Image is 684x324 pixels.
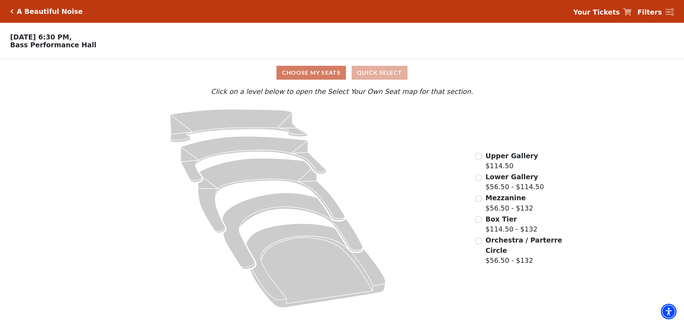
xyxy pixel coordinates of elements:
[486,194,526,202] span: Mezzanine
[170,109,308,142] path: Upper Gallery - Seats Available: 298
[181,136,327,182] path: Lower Gallery - Seats Available: 61
[573,8,620,16] strong: Your Tickets
[475,195,482,202] input: Mezzanine$56.50 - $132
[475,153,482,160] input: Upper Gallery$114.50
[637,8,662,16] strong: Filters
[475,174,482,181] input: Lower Gallery$56.50 - $114.50
[486,235,563,266] label: $56.50 - $132
[486,236,562,254] span: Orchestra / Parterre Circle
[90,86,594,97] p: Click on a level below to open the Select Your Own Seat map for that section.
[10,9,14,14] a: Click here to go back to filters
[475,238,482,244] input: Orchestra / Parterre Circle$56.50 - $132
[475,216,482,223] input: Box Tier$114.50 - $132
[573,7,632,17] a: Your Tickets
[352,66,408,80] button: Quick Select
[637,7,674,17] a: Filters
[486,173,538,181] span: Lower Gallery
[246,224,386,308] path: Orchestra / Parterre Circle - Seats Available: 27
[486,214,538,234] label: $114.50 - $132
[17,7,83,16] h5: A Beautiful Noise
[486,193,533,213] label: $56.50 - $132
[486,172,544,192] label: $56.50 - $114.50
[486,215,517,223] span: Box Tier
[486,151,538,171] label: $114.50
[486,152,538,160] span: Upper Gallery
[661,304,677,319] div: Accessibility Menu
